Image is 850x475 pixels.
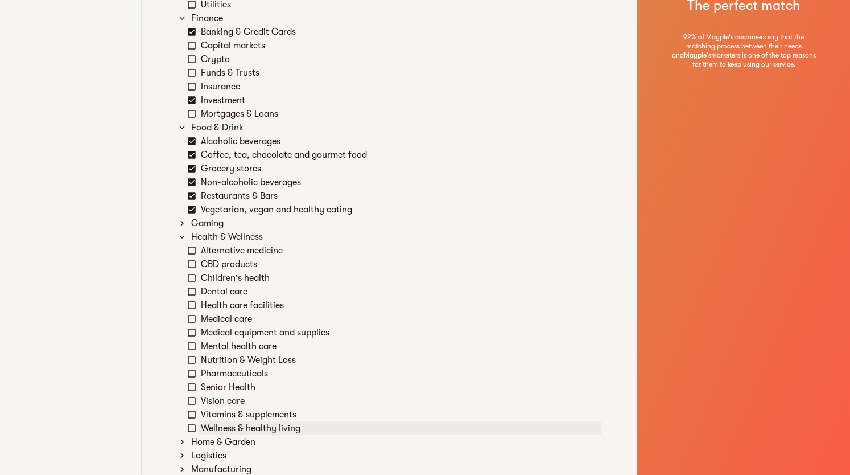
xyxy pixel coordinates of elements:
[671,32,816,69] span: 92% of Mayple's customers say that the matching process between their needs and Mayple's marketer...
[199,339,601,353] div: Mental health care
[189,449,601,462] div: Logistics
[199,312,601,326] div: Medical care
[199,298,601,312] div: Health care facilities
[199,66,601,80] div: Funds & Trusts
[199,80,601,93] div: Insurance
[199,189,601,203] div: Restaurants & Bars
[199,93,601,107] div: Investment
[199,271,601,285] div: Children's health
[199,421,601,435] div: Wellness & healthy living
[199,367,601,380] div: Pharmaceuticals
[189,216,601,230] div: Gaming
[199,52,601,66] div: Crypto
[199,39,601,52] div: Capital markets
[199,380,601,394] div: Senior Health
[199,162,601,175] div: Grocery stores
[199,353,601,367] div: Nutrition & Weight Loss
[199,25,601,39] div: Banking & Credit Cards
[199,203,601,216] div: Vegetarian, vegan and healthy eating
[199,408,601,421] div: Vitamins & supplements
[189,121,601,134] div: Food & Drink
[199,107,601,121] div: Mortgages & Loans
[189,11,601,25] div: Finance
[199,257,601,271] div: CBD products
[199,244,601,257] div: Alternative medicine
[199,148,601,162] div: Coffee, tea, chocolate and gourmet food
[199,394,601,408] div: Vision care
[189,435,601,449] div: Home & Garden
[189,230,601,244] div: Health & Wellness
[199,326,601,339] div: Medical equipment and supplies
[199,285,601,298] div: Dental care
[199,134,601,148] div: Alcoholic beverages
[199,175,601,189] div: Non-alcoholic beverages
